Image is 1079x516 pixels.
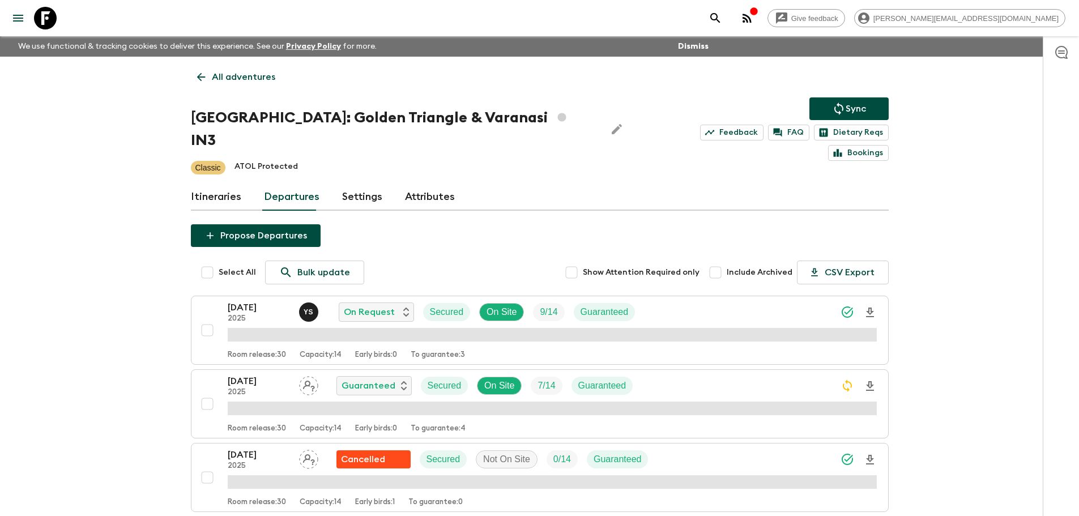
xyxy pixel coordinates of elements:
[342,379,395,393] p: Guaranteed
[299,302,321,322] button: YS
[540,305,557,319] p: 9 / 14
[219,267,256,278] span: Select All
[228,301,290,314] p: [DATE]
[863,453,877,467] svg: Download Onboarding
[594,453,642,466] p: Guaranteed
[487,305,517,319] p: On Site
[195,162,221,173] p: Classic
[411,351,465,360] p: To guarantee: 3
[846,102,866,116] p: Sync
[299,306,321,315] span: Yashvardhan Singh Shekhawat
[675,39,711,54] button: Dismiss
[841,379,854,393] svg: Sync Required - Changes detected
[484,379,514,393] p: On Site
[228,448,290,462] p: [DATE]
[814,125,889,140] a: Dietary Reqs
[191,106,596,152] h1: [GEOGRAPHIC_DATA]: Golden Triangle & Varanasi IN3
[828,145,889,161] a: Bookings
[423,303,471,321] div: Secured
[228,351,286,360] p: Room release: 30
[841,453,854,466] svg: Synced Successfully
[228,374,290,388] p: [DATE]
[286,42,341,50] a: Privacy Policy
[264,184,319,211] a: Departures
[228,314,290,323] p: 2025
[797,261,889,284] button: CSV Export
[344,305,395,319] p: On Request
[428,379,462,393] p: Secured
[299,453,318,462] span: Assign pack leader
[355,498,395,507] p: Early birds: 1
[476,450,538,468] div: Not On Site
[863,379,877,393] svg: Download Onboarding
[191,184,241,211] a: Itineraries
[405,184,455,211] a: Attributes
[265,261,364,284] a: Bulk update
[342,184,382,211] a: Settings
[212,70,275,84] p: All adventures
[700,125,764,140] a: Feedback
[863,306,877,319] svg: Download Onboarding
[304,308,313,317] p: Y S
[299,379,318,389] span: Assign pack leader
[228,424,286,433] p: Room release: 30
[300,498,342,507] p: Capacity: 14
[191,296,889,365] button: [DATE]2025Yashvardhan Singh ShekhawatOn RequestSecuredOn SiteTrip FillGuaranteedRoom release:30Ca...
[727,267,792,278] span: Include Archived
[234,161,298,174] p: ATOL Protected
[479,303,524,321] div: On Site
[430,305,464,319] p: Secured
[300,424,342,433] p: Capacity: 14
[553,453,571,466] p: 0 / 14
[768,125,809,140] a: FAQ
[297,266,350,279] p: Bulk update
[605,106,628,152] button: Edit Adventure Title
[355,351,397,360] p: Early birds: 0
[228,498,286,507] p: Room release: 30
[336,450,411,468] div: Flash Pack cancellation
[191,224,321,247] button: Propose Departures
[538,379,555,393] p: 7 / 14
[191,443,889,512] button: [DATE]2025Assign pack leaderFlash Pack cancellationSecuredNot On SiteTrip FillGuaranteedRoom rele...
[767,9,845,27] a: Give feedback
[547,450,578,468] div: Trip Fill
[14,36,381,57] p: We use functional & tracking cookies to deliver this experience. See our for more.
[704,7,727,29] button: search adventures
[867,14,1065,23] span: [PERSON_NAME][EMAIL_ADDRESS][DOMAIN_NAME]
[531,377,562,395] div: Trip Fill
[228,462,290,471] p: 2025
[191,66,282,88] a: All adventures
[533,303,564,321] div: Trip Fill
[420,450,467,468] div: Secured
[341,453,385,466] p: Cancelled
[581,305,629,319] p: Guaranteed
[411,424,466,433] p: To guarantee: 4
[854,9,1065,27] div: [PERSON_NAME][EMAIL_ADDRESS][DOMAIN_NAME]
[809,97,889,120] button: Sync adventure departures to the booking engine
[408,498,463,507] p: To guarantee: 0
[583,267,700,278] span: Show Attention Required only
[841,305,854,319] svg: Synced Successfully
[7,7,29,29] button: menu
[785,14,845,23] span: Give feedback
[228,388,290,397] p: 2025
[578,379,626,393] p: Guaranteed
[355,424,397,433] p: Early birds: 0
[477,377,522,395] div: On Site
[191,369,889,438] button: [DATE]2025Assign pack leaderGuaranteedSecuredOn SiteTrip FillGuaranteedRoom release:30Capacity:14...
[483,453,530,466] p: Not On Site
[421,377,468,395] div: Secured
[427,453,460,466] p: Secured
[300,351,342,360] p: Capacity: 14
